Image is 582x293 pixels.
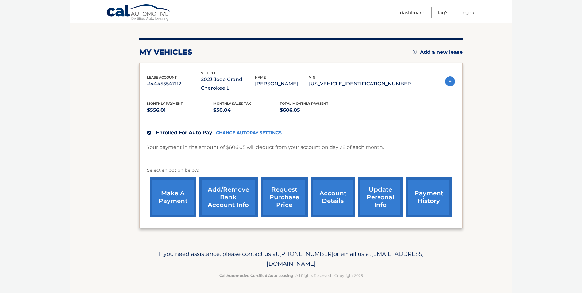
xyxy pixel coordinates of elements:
[445,76,455,86] img: accordion-active.svg
[255,75,266,80] span: name
[438,7,448,18] a: FAQ's
[199,177,258,217] a: Add/Remove bank account info
[143,272,439,279] p: - All Rights Reserved - Copyright 2025
[406,177,452,217] a: payment history
[309,80,413,88] p: [US_VEHICLE_IDENTIFICATION_NUMBER]
[143,249,439,269] p: If you need assistance, please contact us at: or email us at
[213,106,280,115] p: $50.04
[400,7,425,18] a: Dashboard
[147,167,455,174] p: Select an option below:
[147,143,384,152] p: Your payment in the amount of $606.05 will deduct from your account on day 28 of each month.
[279,250,333,257] span: [PHONE_NUMBER]
[150,177,196,217] a: make a payment
[461,7,476,18] a: Logout
[201,71,216,75] span: vehicle
[255,80,309,88] p: [PERSON_NAME]
[106,4,171,22] a: Cal Automotive
[311,177,355,217] a: account details
[213,101,251,106] span: Monthly sales Tax
[147,131,151,135] img: check.svg
[216,130,282,135] a: CHANGE AUTOPAY SETTINGS
[147,101,183,106] span: Monthly Payment
[309,75,315,80] span: vin
[156,130,212,135] span: Enrolled For Auto Pay
[280,101,328,106] span: Total Monthly Payment
[147,106,214,115] p: $556.01
[413,49,463,55] a: Add a new lease
[147,75,177,80] span: lease account
[201,75,255,92] p: 2023 Jeep Grand Cherokee L
[280,106,346,115] p: $606.05
[413,50,417,54] img: add.svg
[358,177,403,217] a: update personal info
[147,80,201,88] p: #44455547112
[261,177,308,217] a: request purchase price
[139,48,192,57] h2: my vehicles
[219,273,293,278] strong: Cal Automotive Certified Auto Leasing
